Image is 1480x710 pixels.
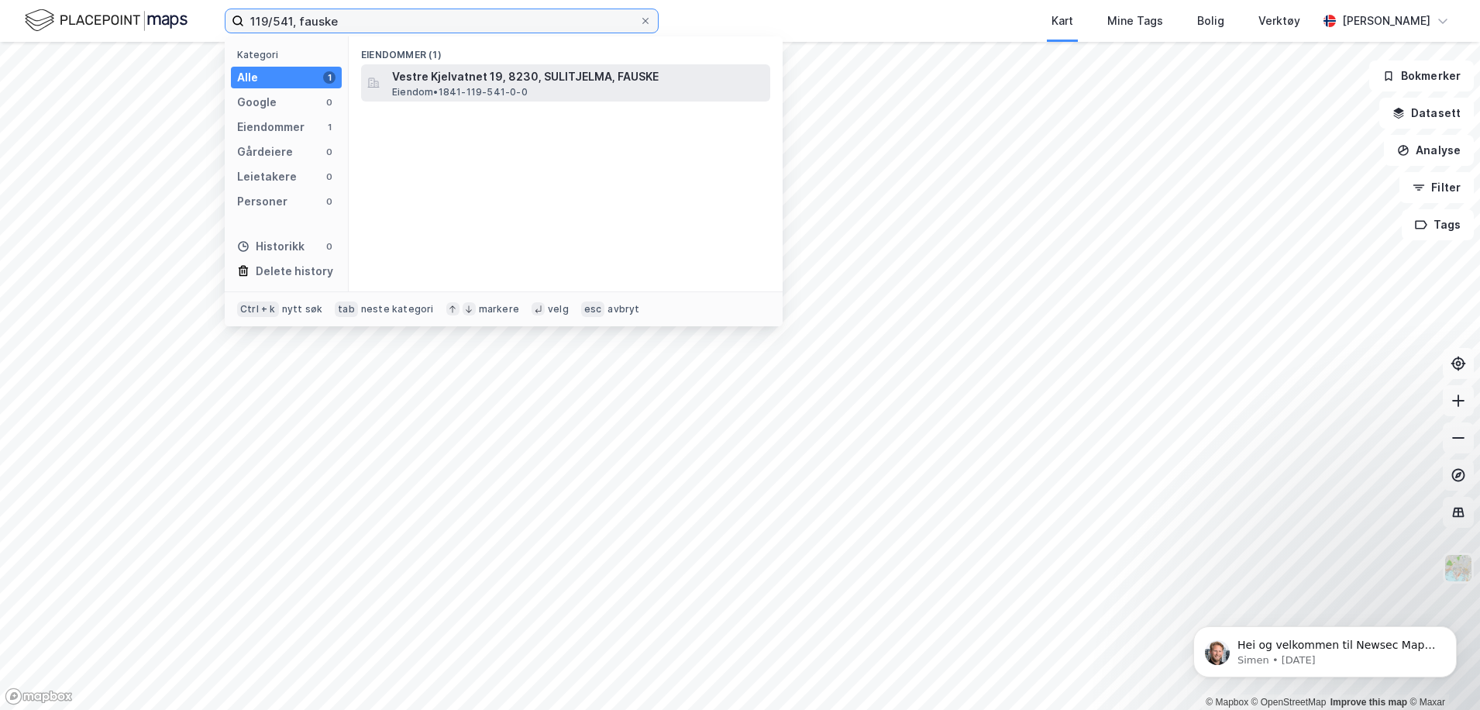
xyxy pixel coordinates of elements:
[479,303,519,315] div: markere
[548,303,569,315] div: velg
[1051,12,1073,30] div: Kart
[237,167,297,186] div: Leietakere
[323,96,336,109] div: 0
[361,303,434,315] div: neste kategori
[392,86,528,98] span: Eiendom • 1841-119-541-0-0
[237,93,277,112] div: Google
[1197,12,1224,30] div: Bolig
[237,237,305,256] div: Historikk
[323,171,336,183] div: 0
[237,49,342,60] div: Kategori
[349,36,783,64] div: Eiendommer (1)
[1330,697,1407,708] a: Improve this map
[1258,12,1300,30] div: Verktøy
[244,9,639,33] input: Søk på adresse, matrikkel, gårdeiere, leietakere eller personer
[237,143,293,161] div: Gårdeiere
[237,118,305,136] div: Eiendommer
[1444,553,1473,583] img: Z
[237,68,258,87] div: Alle
[237,192,287,211] div: Personer
[1369,60,1474,91] button: Bokmerker
[323,195,336,208] div: 0
[256,262,333,281] div: Delete history
[282,303,323,315] div: nytt søk
[1107,12,1163,30] div: Mine Tags
[5,688,73,705] a: Mapbox homepage
[323,121,336,133] div: 1
[607,303,639,315] div: avbryt
[335,302,358,317] div: tab
[323,240,336,253] div: 0
[323,71,336,84] div: 1
[1251,697,1327,708] a: OpenStreetMap
[392,67,764,86] span: Vestre Kjelvatnet 19, 8230, SULITJELMA, FAUSKE
[1342,12,1430,30] div: [PERSON_NAME]
[323,146,336,158] div: 0
[1170,594,1480,702] iframe: Intercom notifications message
[1384,135,1474,166] button: Analyse
[1379,98,1474,129] button: Datasett
[1206,697,1248,708] a: Mapbox
[237,302,279,317] div: Ctrl + k
[1399,172,1474,203] button: Filter
[581,302,605,317] div: esc
[25,7,188,34] img: logo.f888ab2527a4732fd821a326f86c7f29.svg
[1402,209,1474,240] button: Tags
